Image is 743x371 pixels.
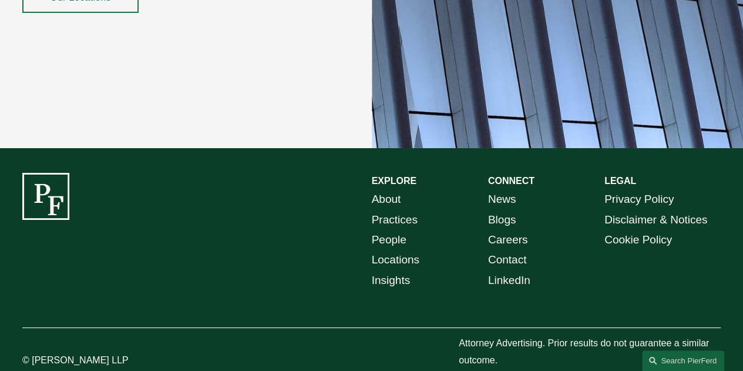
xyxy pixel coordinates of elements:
[604,176,636,186] strong: LEGAL
[372,176,416,186] strong: EXPLORE
[604,189,674,209] a: Privacy Policy
[372,210,418,230] a: Practices
[488,189,516,209] a: News
[488,250,527,270] a: Contact
[488,230,528,250] a: Careers
[372,189,401,209] a: About
[488,176,534,186] strong: CONNECT
[604,210,707,230] a: Disclaimer & Notices
[372,270,411,290] a: Insights
[372,250,419,270] a: Locations
[459,335,721,369] p: Attorney Advertising. Prior results do not guarantee a similar outcome.
[488,270,530,290] a: LinkedIn
[372,230,406,250] a: People
[642,350,724,371] a: Search this site
[604,230,672,250] a: Cookie Policy
[488,210,516,230] a: Blogs
[22,352,168,369] p: © [PERSON_NAME] LLP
